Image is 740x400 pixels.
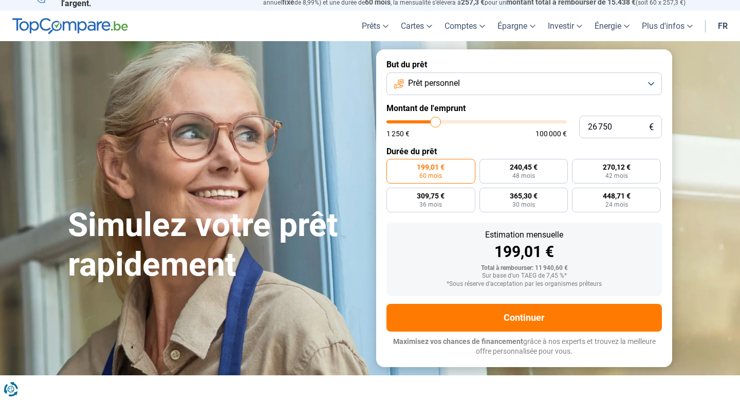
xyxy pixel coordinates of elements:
span: 270,12 € [603,163,631,171]
span: 42 mois [605,173,628,179]
span: 24 mois [605,202,628,208]
button: Continuer [386,304,662,332]
span: Maximisez vos chances de financement [393,337,523,346]
span: € [649,123,654,132]
span: 199,01 € [417,163,445,171]
span: 48 mois [512,173,535,179]
label: Montant de l'emprunt [386,103,662,113]
a: fr [712,11,734,41]
span: 309,75 € [417,192,445,199]
span: 1 250 € [386,130,410,137]
div: *Sous réserve d'acceptation par les organismes prêteurs [395,281,654,288]
span: Prêt personnel [408,78,460,89]
a: Comptes [438,11,491,41]
a: Énergie [588,11,636,41]
div: 199,01 € [395,244,654,260]
a: Épargne [491,11,542,41]
span: 240,45 € [510,163,538,171]
div: Estimation mensuelle [395,231,654,239]
img: TopCompare [12,18,128,34]
a: Prêts [356,11,395,41]
span: 365,30 € [510,192,538,199]
label: But du prêt [386,60,662,69]
p: grâce à nos experts et trouvez la meilleure offre personnalisée pour vous. [386,337,662,357]
div: Total à rembourser: 11 940,60 € [395,265,654,272]
a: Cartes [395,11,438,41]
a: Plus d'infos [636,11,699,41]
a: Investir [542,11,588,41]
span: 36 mois [419,202,442,208]
span: 448,71 € [603,192,631,199]
span: 60 mois [419,173,442,179]
button: Prêt personnel [386,72,662,95]
label: Durée du prêt [386,147,662,156]
span: 30 mois [512,202,535,208]
div: Sur base d'un TAEG de 7,45 %* [395,272,654,280]
span: 100 000 € [535,130,567,137]
h1: Simulez votre prêt rapidement [68,206,364,285]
